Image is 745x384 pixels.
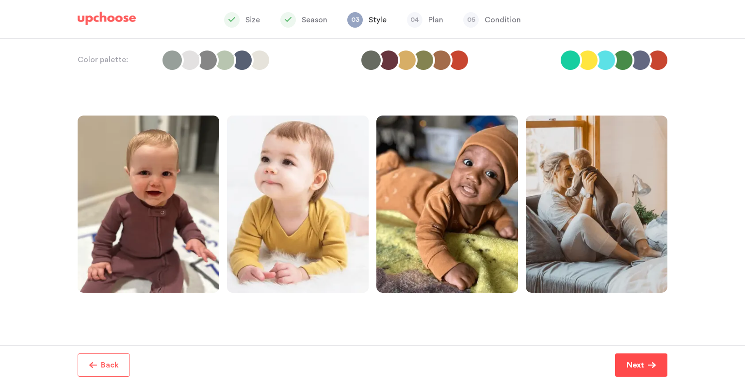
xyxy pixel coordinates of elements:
[245,14,260,26] p: Size
[485,14,521,26] p: Condition
[463,12,479,28] span: 05
[302,14,327,26] p: Season
[78,12,136,25] img: UpChoose
[407,12,422,28] span: 04
[428,14,443,26] p: Plan
[347,12,363,28] span: 03
[78,12,136,30] a: UpChoose
[369,14,387,26] p: Style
